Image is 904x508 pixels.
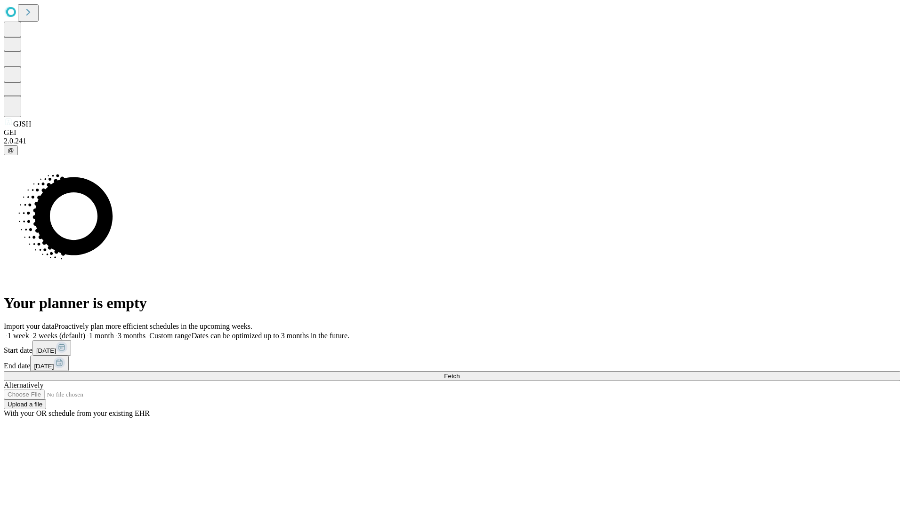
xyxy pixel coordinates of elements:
button: Upload a file [4,399,46,409]
span: 1 week [8,332,29,340]
span: 2 weeks (default) [33,332,85,340]
span: Custom range [149,332,191,340]
span: Fetch [444,373,460,380]
span: @ [8,147,14,154]
span: 1 month [89,332,114,340]
span: Alternatively [4,381,43,389]
span: Proactively plan more efficient schedules in the upcoming weeks. [55,322,252,330]
button: [DATE] [32,340,71,356]
div: 2.0.241 [4,137,900,145]
span: Import your data [4,322,55,330]
span: [DATE] [34,363,54,370]
span: 3 months [118,332,145,340]
div: GEI [4,128,900,137]
button: Fetch [4,371,900,381]
span: GJSH [13,120,31,128]
div: End date [4,356,900,371]
div: Start date [4,340,900,356]
span: With your OR schedule from your existing EHR [4,409,150,417]
span: [DATE] [36,347,56,354]
button: @ [4,145,18,155]
span: Dates can be optimized up to 3 months in the future. [192,332,349,340]
button: [DATE] [30,356,69,371]
h1: Your planner is empty [4,294,900,312]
